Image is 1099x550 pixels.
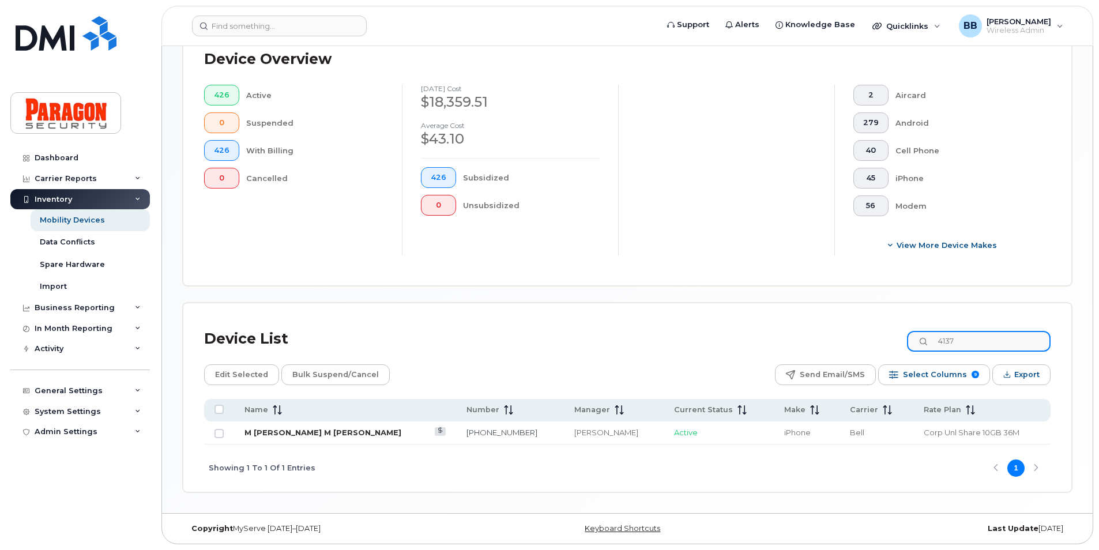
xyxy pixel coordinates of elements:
div: Modem [895,195,1033,216]
div: Suspended [246,112,384,133]
button: 426 [204,140,239,161]
a: Alerts [717,13,767,36]
span: iPhone [784,428,811,437]
div: Android [895,112,1033,133]
div: [DATE] [776,524,1072,533]
span: Support [677,19,709,31]
span: Edit Selected [215,366,268,383]
span: Showing 1 To 1 Of 1 Entries [209,459,315,477]
button: 56 [853,195,889,216]
div: $18,359.51 [421,92,600,112]
button: Select Columns 9 [878,364,990,385]
button: Edit Selected [204,364,279,385]
strong: Last Update [988,524,1038,533]
div: Active [246,85,384,106]
a: View Last Bill [435,427,446,436]
span: 56 [863,201,879,210]
div: Quicklinks [864,14,949,37]
span: Rate Plan [924,405,961,415]
span: 9 [972,371,979,378]
button: Export [992,364,1051,385]
span: BB [963,19,977,33]
input: Search Device List ... [907,331,1051,352]
div: Cell Phone [895,140,1033,161]
button: 0 [204,112,239,133]
span: Active [674,428,698,437]
a: M [PERSON_NAME] M [PERSON_NAME] [244,428,401,437]
div: $43.10 [421,129,600,149]
span: Send Email/SMS [800,366,865,383]
a: Knowledge Base [767,13,863,36]
span: 2 [863,91,879,100]
button: 426 [204,85,239,106]
span: View More Device Makes [897,240,997,251]
button: Send Email/SMS [775,364,876,385]
span: Quicklinks [886,21,928,31]
div: MyServe [DATE]–[DATE] [183,524,479,533]
button: 40 [853,140,889,161]
span: 0 [431,201,446,210]
div: iPhone [895,168,1033,189]
span: Name [244,405,268,415]
span: Make [784,405,806,415]
div: Barb Burling [951,14,1071,37]
span: Knowledge Base [785,19,855,31]
span: Manager [574,405,610,415]
button: 279 [853,112,889,133]
div: With Billing [246,140,384,161]
span: 0 [214,174,229,183]
strong: Copyright [191,524,233,533]
input: Find something... [192,16,367,36]
span: Wireless Admin [987,26,1051,35]
span: 279 [863,118,879,127]
h4: Average cost [421,122,600,129]
button: View More Device Makes [853,235,1032,255]
span: Bell [850,428,864,437]
button: Page 1 [1007,459,1025,477]
span: Carrier [850,405,878,415]
span: 0 [214,118,229,127]
button: 0 [204,168,239,189]
span: Corp Unl Share 10GB 36M [924,428,1019,437]
span: Select Columns [903,366,967,383]
button: 426 [421,167,456,188]
span: 426 [431,173,446,182]
a: Support [659,13,717,36]
span: Export [1014,366,1040,383]
button: 2 [853,85,889,106]
div: Unsubsidized [463,195,600,216]
a: Keyboard Shortcuts [585,524,660,533]
span: 45 [863,174,879,183]
span: 40 [863,146,879,155]
span: 426 [214,146,229,155]
span: Bulk Suspend/Cancel [292,366,379,383]
span: 426 [214,91,229,100]
button: 0 [421,195,456,216]
h4: [DATE] cost [421,85,600,92]
button: 45 [853,168,889,189]
a: [PHONE_NUMBER] [466,428,537,437]
div: Device List [204,324,288,354]
span: Number [466,405,499,415]
button: Bulk Suspend/Cancel [281,364,390,385]
div: Subsidized [463,167,600,188]
div: Aircard [895,85,1033,106]
span: Current Status [674,405,733,415]
div: Cancelled [246,168,384,189]
div: [PERSON_NAME] [574,427,653,438]
span: Alerts [735,19,759,31]
span: [PERSON_NAME] [987,17,1051,26]
div: Device Overview [204,44,332,74]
